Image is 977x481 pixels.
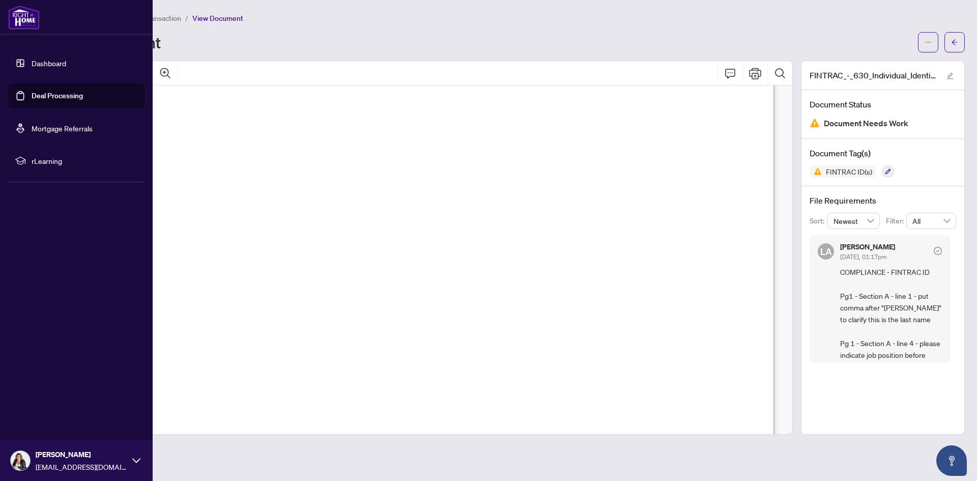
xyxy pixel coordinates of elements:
[32,124,93,133] a: Mortgage Referrals
[32,91,83,100] a: Deal Processing
[936,445,967,476] button: Open asap
[824,117,908,130] span: Document Needs Work
[810,147,956,159] h4: Document Tag(s)
[185,12,188,24] li: /
[810,194,956,207] h4: File Requirements
[810,165,822,178] img: Status Icon
[810,215,827,227] p: Sort:
[127,14,181,23] span: View Transaction
[946,72,954,79] span: edit
[912,213,950,229] span: All
[840,253,886,261] span: [DATE], 01:17pm
[8,5,40,30] img: logo
[840,266,942,409] span: COMPLIANCE - FINTRAC ID Pg1 - Section A - line 1 - put comma after "[PERSON_NAME]" to clarify thi...
[925,39,932,46] span: ellipsis
[32,155,137,166] span: rLearning
[810,118,820,128] img: Document Status
[951,39,958,46] span: arrow-left
[886,215,906,227] p: Filter:
[934,247,942,255] span: check-circle
[36,449,127,460] span: [PERSON_NAME]
[840,243,895,250] h5: [PERSON_NAME]
[32,59,66,68] a: Dashboard
[36,461,127,472] span: [EMAIL_ADDRESS][DOMAIN_NAME]
[11,451,30,470] img: Profile Icon
[834,213,874,229] span: Newest
[810,69,937,81] span: FINTRAC_-_630_Individual_Identification_Record__A__-_PropTx-OREA_2025-08-20_08_32_18 2.pdf
[822,168,876,175] span: FINTRAC ID(s)
[810,98,956,110] h4: Document Status
[192,14,243,23] span: View Document
[820,244,832,259] span: LA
